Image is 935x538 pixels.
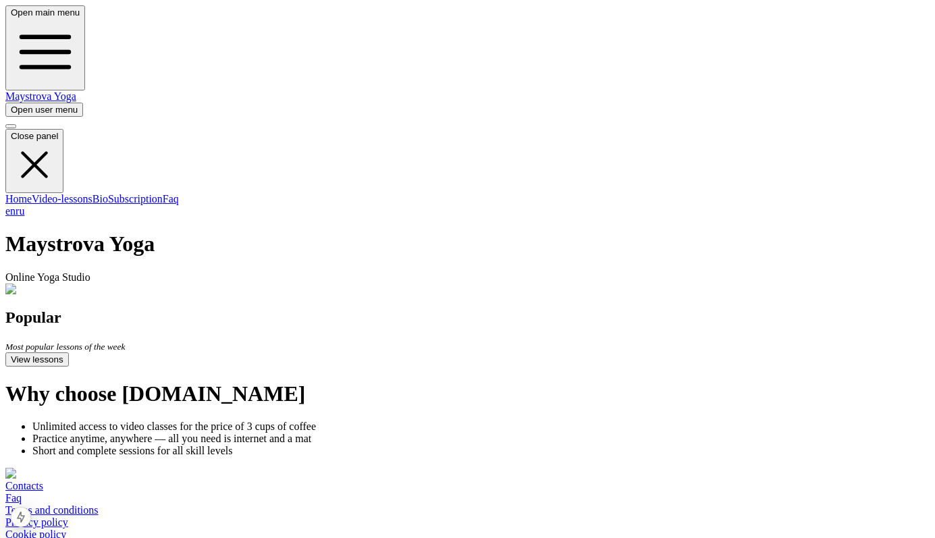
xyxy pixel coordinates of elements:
[5,492,22,504] a: Faq
[32,421,930,433] li: Unlimited access to video classes for the price of 3 cups of coffee
[5,480,43,491] a: Contacts
[11,131,58,141] span: Close panel
[5,129,63,192] button: Close panel
[32,433,930,445] li: Practice anytime, anywhere — all you need is internet and a mat
[5,5,85,90] button: Open main menu
[5,193,32,205] a: Home
[5,516,68,528] a: Privacy policy
[5,353,69,365] a: View lessons
[92,193,108,205] a: Bio
[5,468,141,480] img: Why choose maystrova.yoga
[11,105,78,115] span: Open user menu
[5,381,930,406] h1: Why choose [DOMAIN_NAME]
[16,205,24,217] a: ru
[5,103,83,117] button: Open user menu
[11,7,80,18] span: Open main menu
[5,284,86,296] img: Kate Maystrova
[5,232,930,257] h1: Maystrova Yoga
[5,342,125,352] i: Most popular lessons of the week
[32,193,92,205] a: Video-lessons
[108,193,163,205] a: Subscription
[5,90,76,102] a: Maystrova Yoga
[5,308,930,327] h2: Popular
[5,205,16,217] a: en
[32,445,930,457] li: Short and complete sessions for all skill levels
[163,193,179,205] a: Faq
[5,271,90,283] span: Online Yoga Studio
[5,504,99,516] a: Terms and conditions
[5,352,69,367] button: View lessons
